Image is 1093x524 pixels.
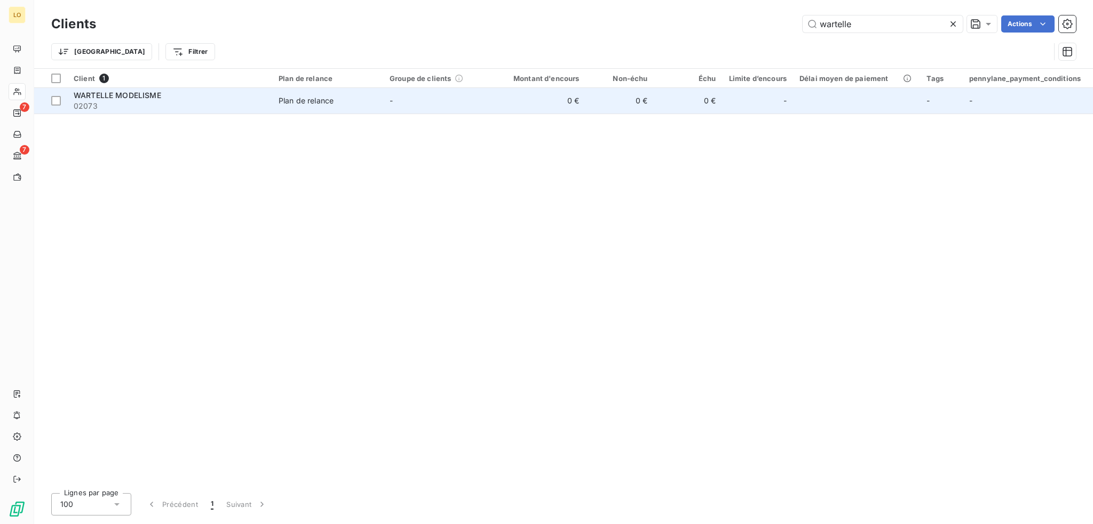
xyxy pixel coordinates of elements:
button: Actions [1001,15,1055,33]
span: - [969,96,972,105]
td: 0 € [494,88,586,114]
button: Suivant [220,493,274,515]
span: Client [74,74,95,83]
h3: Clients [51,14,96,34]
div: Échu [661,74,716,83]
span: - [390,96,393,105]
span: - [926,96,930,105]
div: Tags [926,74,956,83]
div: Plan de relance [279,74,377,83]
div: Montant d'encours [501,74,580,83]
div: Délai moyen de paiement [799,74,914,83]
span: Groupe de clients [390,74,452,83]
button: Précédent [140,493,204,515]
img: Logo LeanPay [9,501,26,518]
span: WARTELLE MODELISME [74,91,161,100]
span: 1 [99,74,109,83]
div: LO [9,6,26,23]
iframe: Intercom live chat [1057,488,1082,513]
span: 7 [20,102,29,112]
button: [GEOGRAPHIC_DATA] [51,43,152,60]
div: Non-échu [592,74,648,83]
div: Limite d’encours [729,74,787,83]
td: 0 € [586,88,654,114]
td: 0 € [654,88,723,114]
button: 1 [204,493,220,515]
span: 02073 [74,101,266,111]
span: 7 [20,145,29,155]
span: 1 [211,499,213,510]
span: - [783,95,787,106]
button: Filtrer [165,43,215,60]
input: Rechercher [803,15,963,33]
div: Plan de relance [279,95,334,106]
span: 100 [60,499,73,510]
